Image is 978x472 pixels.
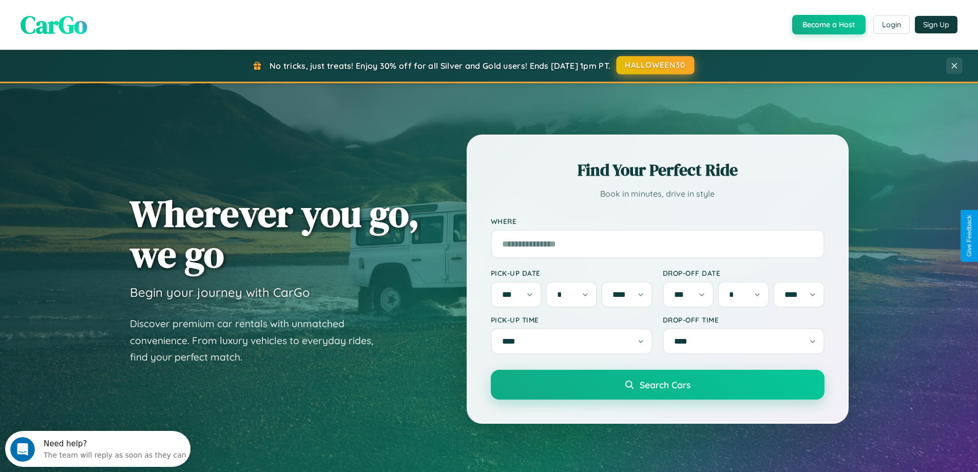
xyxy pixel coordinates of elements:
[130,285,310,300] h3: Begin your journey with CarGo
[915,16,957,33] button: Sign Up
[491,186,824,201] p: Book in minutes, drive in style
[491,217,824,225] label: Where
[663,315,824,324] label: Drop-off Time
[39,9,181,17] div: Need help?
[966,215,973,257] div: Give Feedback
[640,379,691,390] span: Search Cars
[10,437,35,462] iframe: Intercom live chat
[39,17,181,28] div: The team will reply as soon as they can
[491,269,653,277] label: Pick-up Date
[270,61,610,71] span: No tricks, just treats! Enjoy 30% off for all Silver and Gold users! Ends [DATE] 1pm PT.
[130,315,387,366] p: Discover premium car rentals with unmatched convenience. From luxury vehicles to everyday rides, ...
[663,269,824,277] label: Drop-off Date
[617,56,695,74] button: HALLOWEEN30
[491,315,653,324] label: Pick-up Time
[792,15,866,34] button: Become a Host
[491,370,824,400] button: Search Cars
[21,8,87,42] span: CarGo
[4,4,191,32] div: Open Intercom Messenger
[873,15,910,34] button: Login
[5,431,190,467] iframe: Intercom live chat discovery launcher
[130,193,419,274] h1: Wherever you go, we go
[491,159,824,181] h2: Find Your Perfect Ride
